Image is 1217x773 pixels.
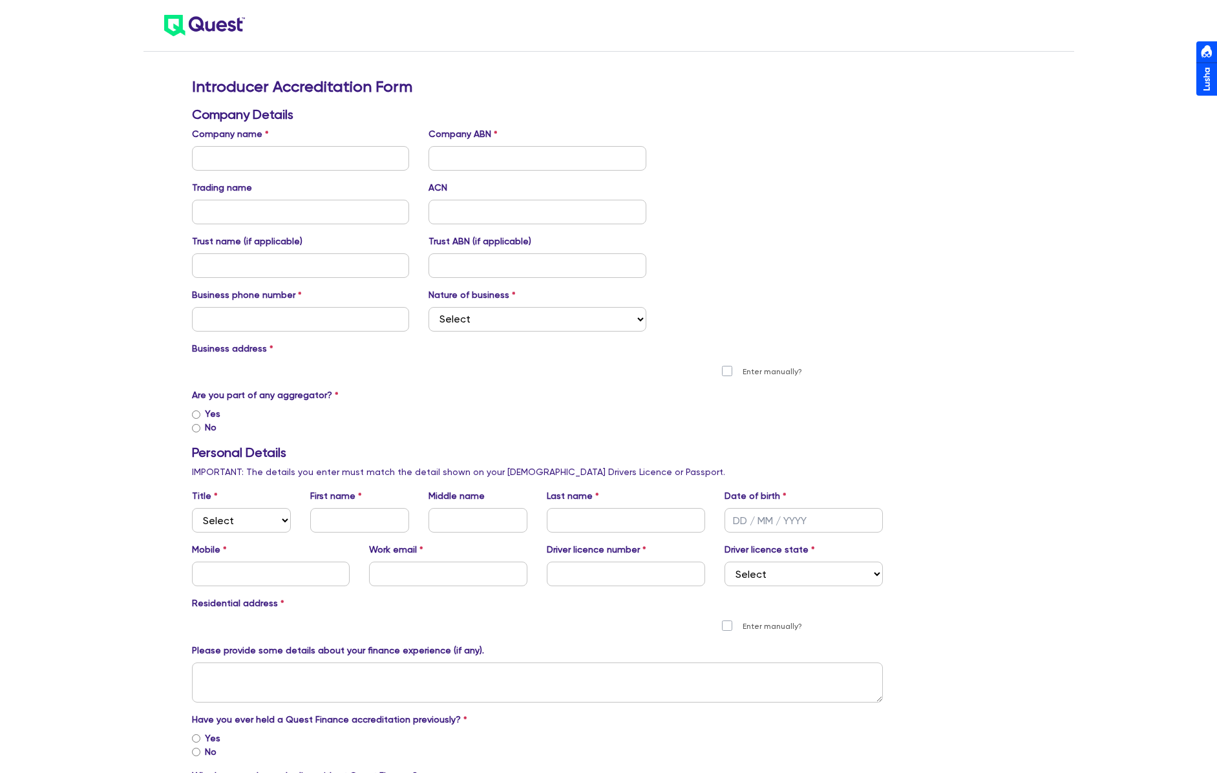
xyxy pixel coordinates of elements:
[725,489,787,503] label: Date of birth
[369,543,423,556] label: Work email
[164,15,245,36] img: quest-logo
[429,127,498,141] label: Company ABN
[205,421,217,434] label: No
[429,489,485,503] label: Middle name
[725,508,883,533] input: DD / MM / YYYY
[547,489,599,503] label: Last name
[547,543,646,556] label: Driver licence number
[192,597,284,610] label: Residential address
[192,127,269,141] label: Company name
[192,489,218,503] label: Title
[192,235,302,248] label: Trust name (if applicable)
[192,713,467,726] label: Have you ever held a Quest Finance accreditation previously?
[192,445,884,460] h3: Personal Details
[192,388,339,402] label: Are you part of any aggregator?
[429,181,447,195] label: ACN
[192,78,884,96] h2: Introducer Accreditation Form
[192,465,884,479] p: IMPORTANT: The details you enter must match the detail shown on your [DEMOGRAPHIC_DATA] Drivers L...
[192,644,484,657] label: Please provide some details about your finance experience (if any).
[310,489,362,503] label: First name
[205,407,220,421] label: Yes
[743,620,802,633] label: Enter manually?
[205,732,220,745] label: Yes
[192,181,252,195] label: Trading name
[205,745,217,759] label: No
[429,235,531,248] label: Trust ABN (if applicable)
[192,107,884,122] h3: Company Details
[725,543,815,556] label: Driver licence state
[192,342,273,355] label: Business address
[192,543,227,556] label: Mobile
[192,288,302,302] label: Business phone number
[429,288,516,302] label: Nature of business
[743,366,802,378] label: Enter manually?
